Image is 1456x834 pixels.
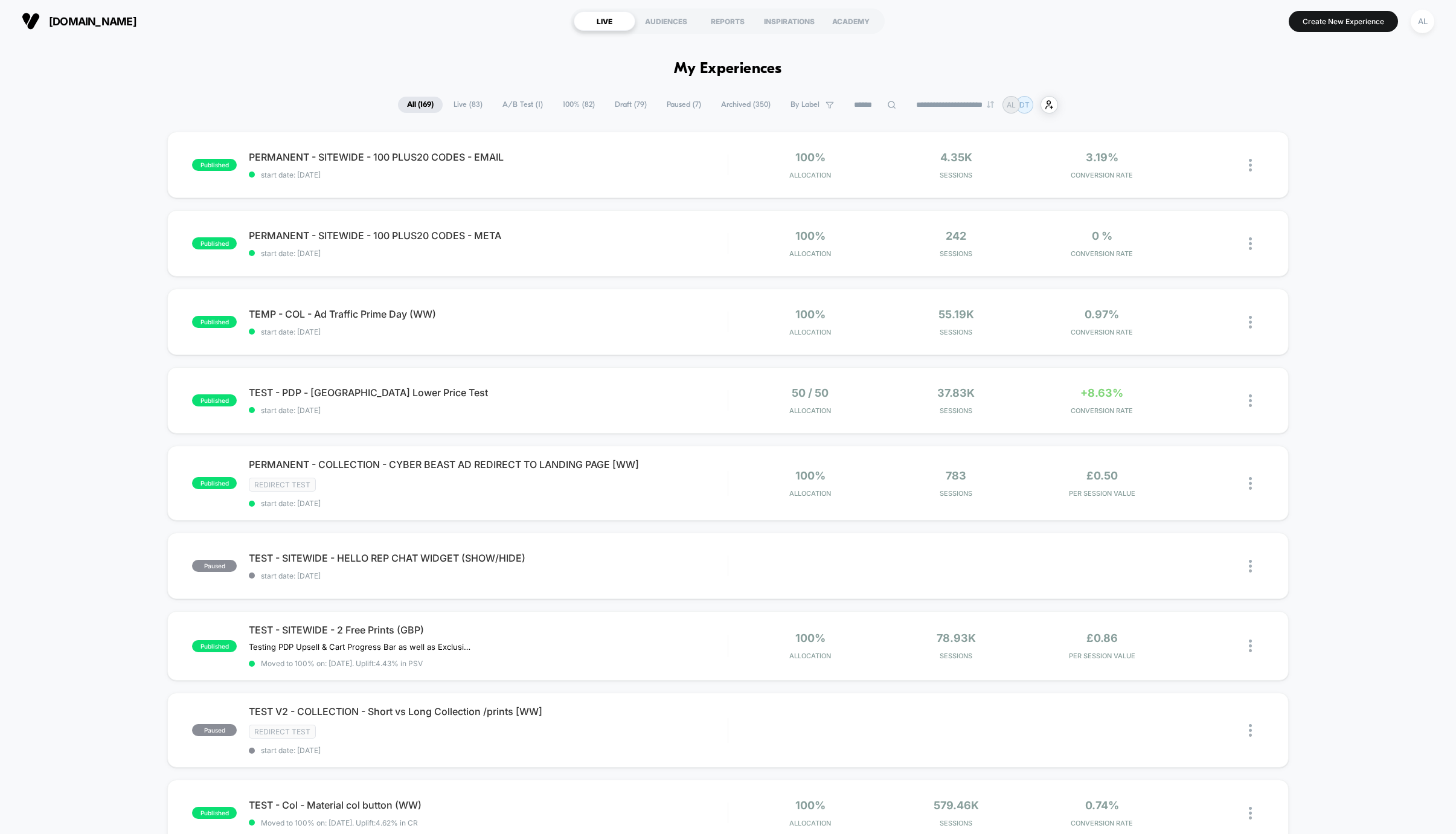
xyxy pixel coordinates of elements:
span: TEST - SITEWIDE - 2 Free Prints (GBP) [249,624,727,636]
span: 55.19k [938,308,974,321]
span: 100% [795,799,826,812]
span: Sessions [887,249,1026,258]
span: All ( 169 ) [398,97,443,113]
span: PER SESSION VALUE [1032,489,1172,498]
span: PER SESSION VALUE [1032,652,1172,660]
span: PERMANENT - SITEWIDE - 100 PLUS20 CODES - META [249,229,727,242]
span: Live ( 83 ) [444,97,492,113]
span: Moved to 100% on: [DATE] . Uplift: 4.43% in PSV [261,659,423,668]
span: start date: [DATE] [249,499,727,508]
span: Paused ( 7 ) [658,97,710,113]
span: +8.63% [1080,387,1123,399]
span: 100% [795,151,826,164]
span: Allocation [789,652,831,660]
span: CONVERSION RATE [1032,819,1172,827]
span: start date: [DATE] [249,170,727,179]
span: Draft ( 79 ) [606,97,656,113]
div: AL [1411,10,1434,33]
img: end [987,101,994,108]
span: 3.19% [1086,151,1118,164]
span: CONVERSION RATE [1032,249,1172,258]
span: published [192,237,237,249]
div: REPORTS [697,11,758,31]
img: Visually logo [22,12,40,30]
span: paused [192,724,237,736]
span: Allocation [789,489,831,498]
span: [DOMAIN_NAME] [49,15,136,28]
img: close [1249,477,1252,490]
span: By Label [791,100,819,109]
span: 579.46k [934,799,979,812]
span: Redirect Test [249,725,316,739]
span: Sessions [887,819,1026,827]
img: close [1249,316,1252,329]
img: close [1249,237,1252,250]
span: published [192,394,237,406]
span: published [192,807,237,819]
span: start date: [DATE] [249,406,727,415]
span: paused [192,560,237,572]
h1: My Experiences [674,60,782,78]
span: 50 / 50 [792,387,829,399]
span: A/B Test ( 1 ) [493,97,552,113]
span: CONVERSION RATE [1032,406,1172,415]
span: Sessions [887,489,1026,498]
button: Create New Experience [1289,11,1398,32]
span: published [192,640,237,652]
span: start date: [DATE] [249,571,727,580]
span: Redirect Test [249,478,316,492]
span: £0.86 [1086,632,1118,644]
span: 100% [795,308,826,321]
div: AUDIENCES [635,11,697,31]
span: 0.74% [1085,799,1119,812]
span: 242 [946,229,966,242]
span: TEST - PDP - [GEOGRAPHIC_DATA] Lower Price Test [249,387,727,399]
button: AL [1407,9,1438,34]
span: start date: [DATE] [249,746,727,755]
span: published [192,477,237,489]
span: TEST - SITEWIDE - HELLO REP CHAT WIDGET (SHOW/HIDE) [249,552,727,564]
span: 100% [795,229,826,242]
span: PERMANENT - SITEWIDE - 100 PLUS20 CODES - EMAIL [249,151,727,163]
img: close [1249,394,1252,407]
span: PERMANENT - COLLECTION - CYBER BEAST AD REDIRECT TO LANDING PAGE [WW] [249,458,727,470]
span: 78.93k [937,632,976,644]
p: AL [1007,100,1016,109]
span: start date: [DATE] [249,249,727,258]
button: [DOMAIN_NAME] [18,11,140,31]
div: ACADEMY [820,11,882,31]
span: 100% [795,469,826,482]
span: Sessions [887,652,1026,660]
span: published [192,316,237,328]
span: Testing PDP Upsell & Cart Progress Bar as well as Exclusive Free Prints in the Cart [249,642,473,652]
span: Moved to 100% on: [DATE] . Uplift: 4.62% in CR [261,818,418,827]
div: INSPIRATIONS [758,11,820,31]
span: Allocation [789,328,831,336]
span: published [192,159,237,171]
span: 0.97% [1085,308,1119,321]
span: TEST - Col - Material col button (WW) [249,799,727,811]
span: 4.35k [940,151,972,164]
span: start date: [DATE] [249,327,727,336]
span: CONVERSION RATE [1032,328,1172,336]
p: DT [1019,100,1030,109]
span: Sessions [887,406,1026,415]
span: TEMP - COL - Ad Traffic Prime Day (WW) [249,308,727,320]
span: £0.50 [1086,469,1118,482]
span: Allocation [789,171,831,179]
span: 37.83k [937,387,975,399]
img: close [1249,724,1252,737]
span: 0 % [1092,229,1112,242]
img: close [1249,640,1252,652]
img: close [1249,159,1252,172]
span: TEST V2 - COLLECTION - Short vs Long Collection /prints [WW] [249,705,727,717]
span: Allocation [789,406,831,415]
img: close [1249,807,1252,820]
span: 100% ( 82 ) [554,97,604,113]
span: CONVERSION RATE [1032,171,1172,179]
span: Archived ( 350 ) [712,97,780,113]
span: 100% [795,632,826,644]
span: Allocation [789,819,831,827]
span: Sessions [887,328,1026,336]
span: Sessions [887,171,1026,179]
